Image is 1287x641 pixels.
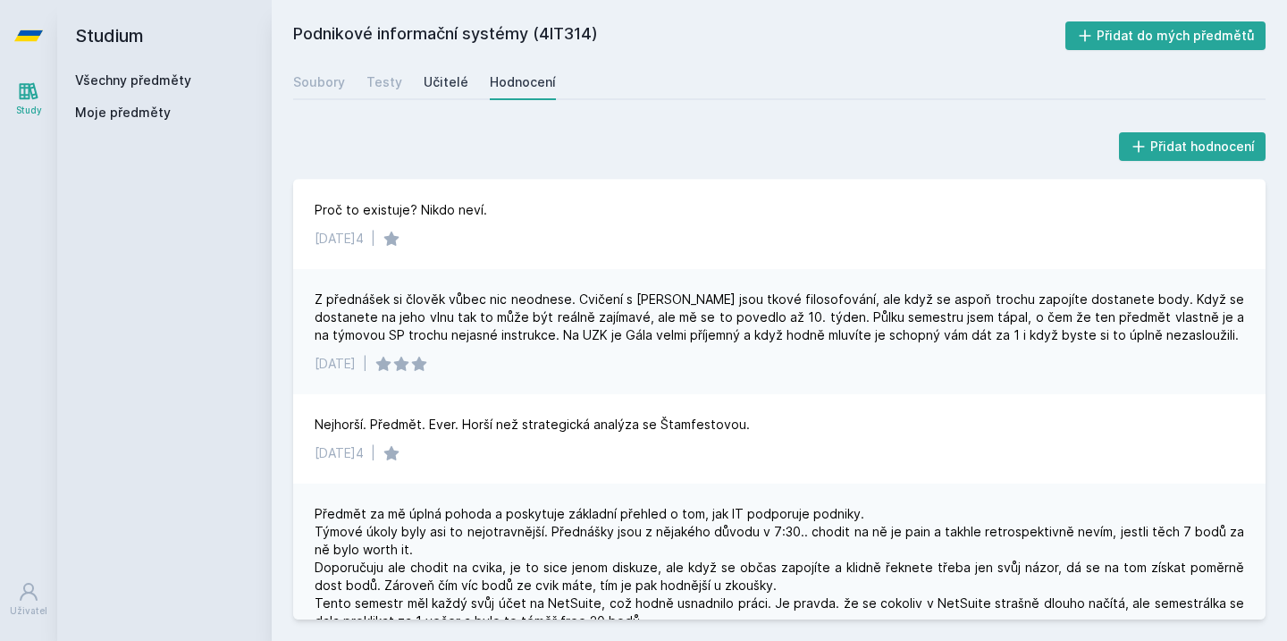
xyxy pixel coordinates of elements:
div: Soubory [293,73,345,91]
a: Soubory [293,64,345,100]
div: Testy [366,73,402,91]
div: Nejhorší. Předmět. Ever. Horší než strategická analýza se Štamfestovou. [315,416,750,434]
span: Moje předměty [75,104,171,122]
h2: Podnikové informační systémy (4IT314) [293,21,1065,50]
div: Z přednášek si člověk vůbec nic neodnese. Cvičení s [PERSON_NAME] jsou tkové filosofování, ale kd... [315,291,1244,344]
a: Study [4,72,54,126]
a: Testy [366,64,402,100]
div: Uživatel [10,604,47,618]
div: Proč to existuje? Nikdo neví. [315,201,487,219]
button: Přidat hodnocení [1119,132,1266,161]
a: Uživatel [4,572,54,627]
a: Všechny předměty [75,72,191,88]
div: Učitelé [424,73,468,91]
div: | [371,230,375,248]
div: | [371,444,375,462]
div: [DATE]4 [315,444,364,462]
div: [DATE] [315,355,356,373]
button: Přidat do mých předmětů [1065,21,1266,50]
div: [DATE]4 [315,230,364,248]
a: Učitelé [424,64,468,100]
div: Study [16,104,42,117]
div: Hodnocení [490,73,556,91]
div: | [363,355,367,373]
a: Hodnocení [490,64,556,100]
